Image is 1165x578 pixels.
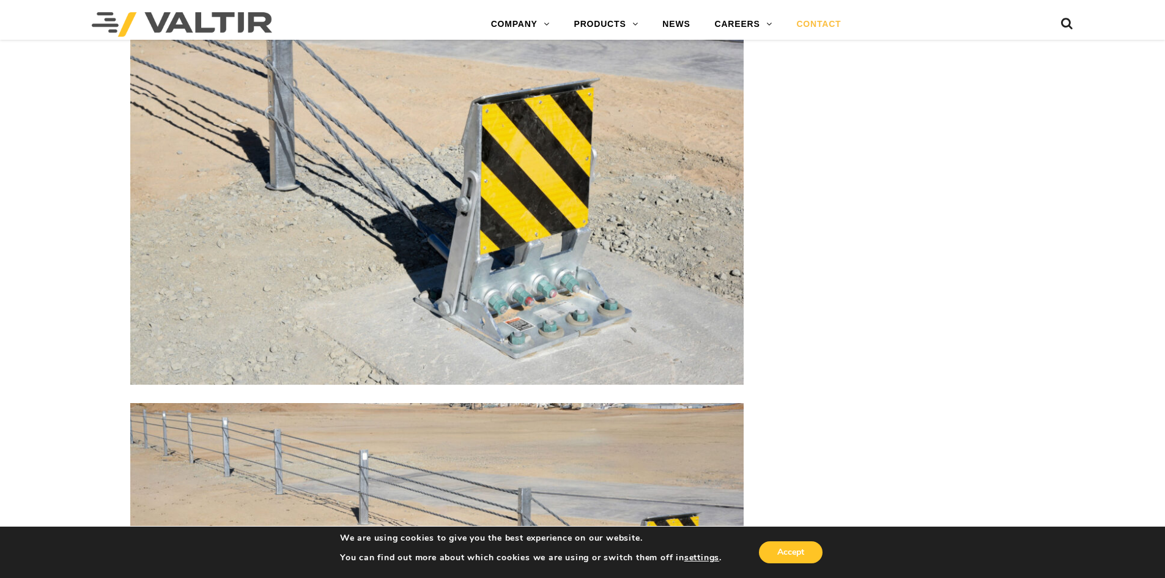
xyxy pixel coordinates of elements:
[340,552,722,563] p: You can find out more about which cookies we are using or switch them off in .
[759,541,823,563] button: Accept
[340,533,722,544] p: We are using cookies to give you the best experience on our website.
[703,12,785,37] a: CAREERS
[562,12,651,37] a: PRODUCTS
[650,12,702,37] a: NEWS
[92,12,272,37] img: Valtir
[684,552,719,563] button: settings
[784,12,853,37] a: CONTACT
[479,12,562,37] a: COMPANY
